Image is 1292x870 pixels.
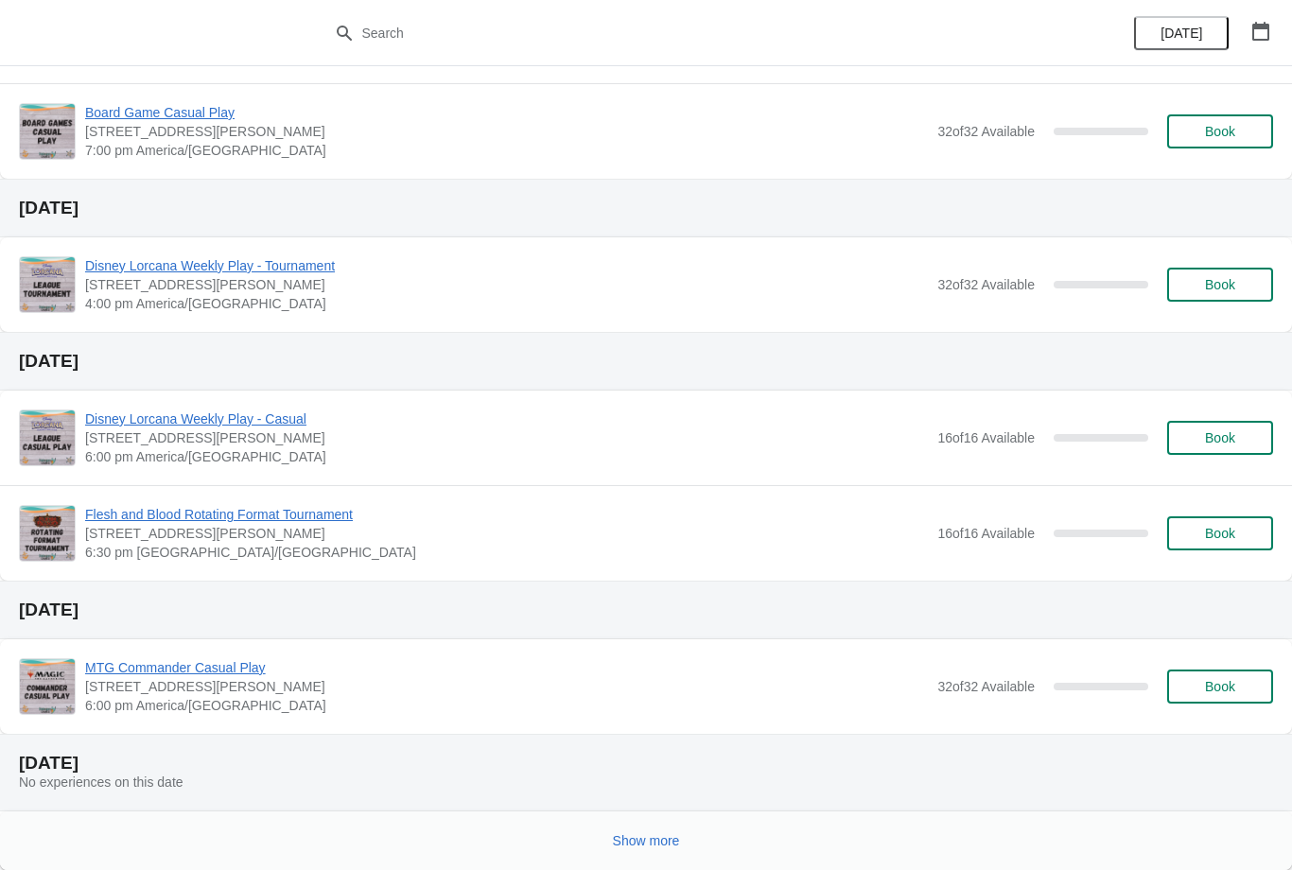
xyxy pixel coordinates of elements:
[19,352,1273,371] h2: [DATE]
[85,256,928,275] span: Disney Lorcana Weekly Play - Tournament
[20,104,75,159] img: Board Game Casual Play | 2040 Louetta Rd Ste I Spring, TX 77388 | 7:00 pm America/Chicago
[85,447,928,466] span: 6:00 pm America/[GEOGRAPHIC_DATA]
[85,505,928,524] span: Flesh and Blood Rotating Format Tournament
[1167,114,1273,148] button: Book
[85,677,928,696] span: [STREET_ADDRESS][PERSON_NAME]
[85,275,928,294] span: [STREET_ADDRESS][PERSON_NAME]
[613,833,680,848] span: Show more
[361,16,969,50] input: Search
[19,774,183,790] span: No experiences on this date
[1205,679,1235,694] span: Book
[20,506,75,561] img: Flesh and Blood Rotating Format Tournament | 2040 Louetta Rd Ste I Spring, TX 77388 | 6:30 pm Ame...
[85,543,928,562] span: 6:30 pm [GEOGRAPHIC_DATA]/[GEOGRAPHIC_DATA]
[1205,526,1235,541] span: Book
[85,409,928,428] span: Disney Lorcana Weekly Play - Casual
[85,141,928,160] span: 7:00 pm America/[GEOGRAPHIC_DATA]
[85,696,928,715] span: 6:00 pm America/[GEOGRAPHIC_DATA]
[19,199,1273,217] h2: [DATE]
[1205,430,1235,445] span: Book
[20,659,75,714] img: MTG Commander Casual Play | 2040 Louetta Rd Ste I Spring, TX 77388 | 6:00 pm America/Chicago
[937,430,1035,445] span: 16 of 16 Available
[20,257,75,312] img: Disney Lorcana Weekly Play - Tournament | 2040 Louetta Rd Ste I Spring, TX 77388 | 4:00 pm Americ...
[1134,16,1229,50] button: [DATE]
[19,754,1273,773] h2: [DATE]
[20,410,75,465] img: Disney Lorcana Weekly Play - Casual | 2040 Louetta Rd Ste I Spring, TX 77388 | 6:00 pm America/Ch...
[1161,26,1202,41] span: [DATE]
[1205,124,1235,139] span: Book
[1205,277,1235,292] span: Book
[19,600,1273,619] h2: [DATE]
[1167,268,1273,302] button: Book
[85,294,928,313] span: 4:00 pm America/[GEOGRAPHIC_DATA]
[1167,421,1273,455] button: Book
[85,122,928,141] span: [STREET_ADDRESS][PERSON_NAME]
[937,526,1035,541] span: 16 of 16 Available
[85,428,928,447] span: [STREET_ADDRESS][PERSON_NAME]
[1167,516,1273,550] button: Book
[85,658,928,677] span: MTG Commander Casual Play
[937,124,1035,139] span: 32 of 32 Available
[85,103,928,122] span: Board Game Casual Play
[937,679,1035,694] span: 32 of 32 Available
[1167,670,1273,704] button: Book
[605,824,688,858] button: Show more
[937,277,1035,292] span: 32 of 32 Available
[85,524,928,543] span: [STREET_ADDRESS][PERSON_NAME]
